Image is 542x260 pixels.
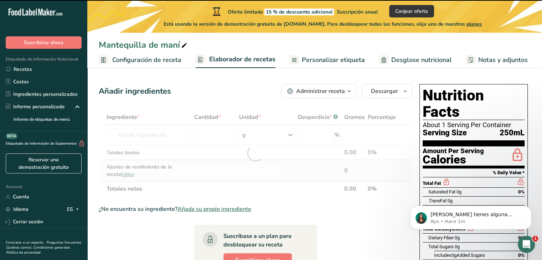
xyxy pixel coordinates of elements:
[6,103,64,110] div: Informe personalizado
[451,253,456,258] span: 0g
[99,205,412,213] div: ¿No encuentra su ingrediente?
[423,129,467,137] span: Serving Size
[371,87,398,95] span: Descargar
[428,244,454,249] span: Total Sugars
[478,55,528,65] span: Notas y adjuntos
[399,191,542,241] iframe: Intercom notifications mensaje
[466,21,482,27] span: planes
[196,51,275,68] a: Elaborador de recetas
[337,9,378,15] span: Suscripción anual
[24,39,63,46] span: Suscribirse ahora
[362,84,412,98] button: Descargar
[423,168,525,177] section: % Daily Value *
[6,240,82,250] a: Preguntas frecuentes .
[99,38,189,51] div: Mantequilla de maní
[423,155,484,165] div: Calories
[6,154,82,173] a: Reservar una demostración gratuita
[99,52,181,68] a: Configuración de receta
[466,52,528,68] a: Notas y adjuntos
[99,85,171,97] div: Añadir ingredientes
[177,205,251,213] span: Añada su propio ingrediente
[67,205,82,214] div: ES
[6,245,70,255] a: Condiciones generales .
[389,5,434,17] button: Canjear oferta
[302,55,365,65] span: Personalizar etiqueta
[391,55,452,65] span: Desglose nutricional
[423,121,525,129] div: About 1 Serving Per Container
[6,245,33,250] a: Quiénes somos .
[6,133,17,139] div: BETA
[455,244,460,249] span: 0g
[518,236,535,253] iframe: Intercom live chat
[290,52,365,68] a: Personalizar etiqueta
[379,52,452,68] a: Desglose nutricional
[423,87,525,120] h1: Nutrition Facts
[518,253,525,258] span: 0%
[395,7,428,15] span: Canjear oferta
[434,253,485,258] span: Includes Added Sugars
[209,54,275,64] span: Elaborador de recetas
[423,148,484,155] div: Amount Per Serving
[281,84,356,98] button: Administrar receta
[423,181,441,186] span: Total Fat
[6,203,29,215] a: Idioma
[500,129,525,137] span: 250mL
[6,36,82,49] button: Suscribirse ahora
[223,232,303,249] div: Suscríbase a un plan para desbloquear su receta
[211,7,378,16] div: Oferta limitada
[264,9,334,15] span: 15 % de descuento adicional
[112,55,181,65] span: Configuración de receta
[518,189,525,194] span: 0%
[456,189,461,194] span: 0g
[532,236,538,241] span: 1
[6,250,41,255] a: Política de privacidad
[6,240,45,245] a: Contratar a un experto .
[428,189,455,194] span: Saturated Fat
[296,87,345,95] div: Administrar receta
[164,20,482,28] span: Está usando la versión de demostración gratuita de [DOMAIN_NAME]. Para desbloquear todas las func...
